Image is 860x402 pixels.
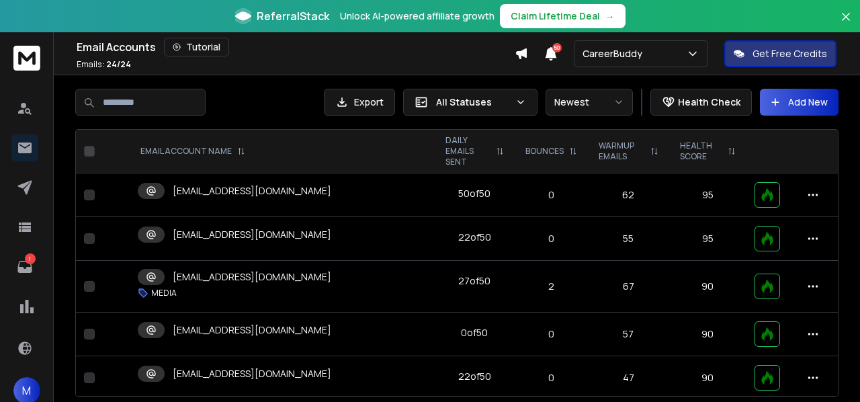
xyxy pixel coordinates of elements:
p: Emails : [77,59,131,70]
p: [EMAIL_ADDRESS][DOMAIN_NAME] [173,367,331,380]
button: Get Free Credits [724,40,836,67]
p: 0 [523,232,580,245]
button: Export [324,89,395,116]
p: 2 [523,280,580,293]
span: 24 / 24 [106,58,131,70]
span: ReferralStack [257,8,329,24]
span: 50 [552,43,562,52]
div: EMAIL ACCOUNT NAME [140,146,245,157]
p: DAILY EMAILS SENT [445,135,490,167]
div: Email Accounts [77,38,515,56]
p: [EMAIL_ADDRESS][DOMAIN_NAME] [173,270,331,284]
td: 67 [588,261,669,313]
td: 57 [588,313,669,356]
p: [EMAIL_ADDRESS][DOMAIN_NAME] [173,184,331,198]
button: Claim Lifetime Deal→ [500,4,626,28]
td: 90 [669,356,746,400]
p: 0 [523,327,580,341]
button: Health Check [650,89,752,116]
td: 55 [588,217,669,261]
td: 95 [669,217,746,261]
p: HEALTH SCORE [680,140,722,162]
div: 27 of 50 [458,274,490,288]
p: Health Check [678,95,740,109]
p: 1 [25,253,36,264]
div: 0 of 50 [461,326,488,339]
span: → [605,9,615,23]
p: CareerBuddy [583,47,648,61]
div: 50 of 50 [458,187,490,200]
p: Unlock AI-powered affiliate growth [340,9,494,23]
td: 95 [669,173,746,217]
p: 0 [523,371,580,385]
div: 22 of 50 [458,370,491,383]
td: 47 [588,356,669,400]
button: Close banner [837,8,855,40]
p: [EMAIL_ADDRESS][DOMAIN_NAME] [173,228,331,241]
p: Get Free Credits [752,47,827,61]
a: 1 [11,253,38,280]
button: Newest [546,89,633,116]
p: All Statuses [436,95,510,109]
button: Add New [760,89,838,116]
div: 22 of 50 [458,231,491,244]
td: 62 [588,173,669,217]
p: [EMAIL_ADDRESS][DOMAIN_NAME] [173,323,331,337]
p: 0 [523,188,580,202]
p: BOUNCES [525,146,564,157]
p: WARMUP EMAILS [599,140,645,162]
td: 90 [669,261,746,313]
button: Tutorial [164,38,229,56]
p: MEDIA [151,288,177,298]
td: 90 [669,313,746,356]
